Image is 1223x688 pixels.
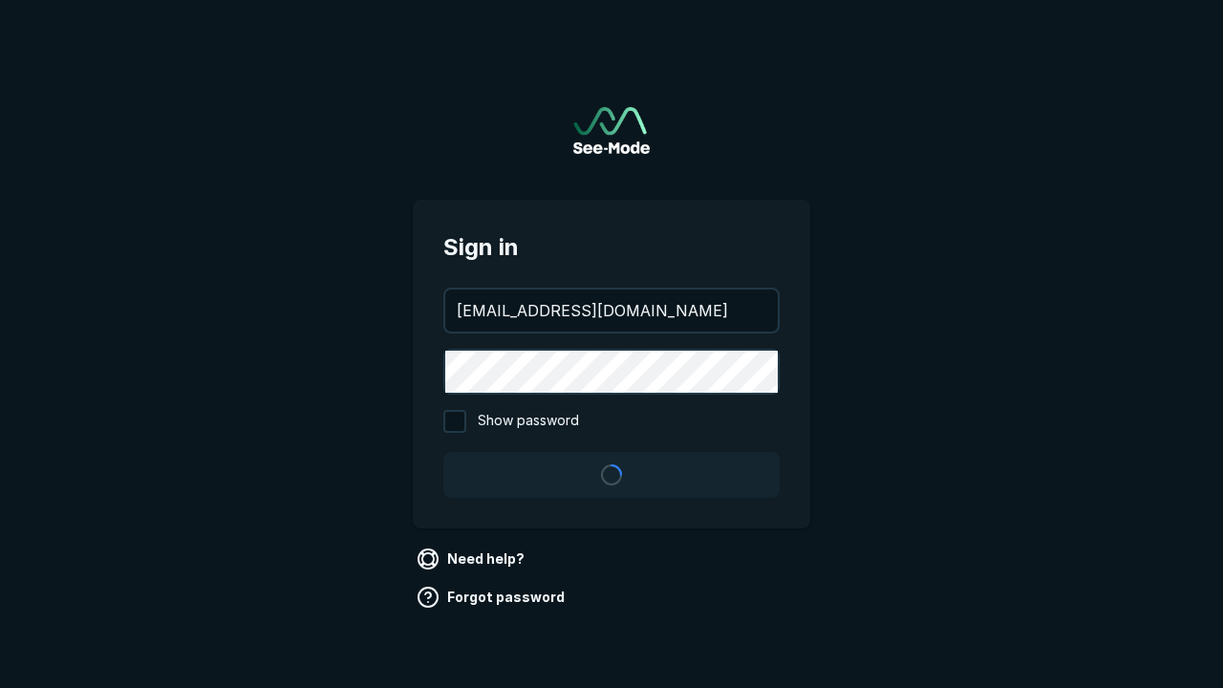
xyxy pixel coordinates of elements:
a: Need help? [413,544,532,574]
a: Forgot password [413,582,572,613]
a: Go to sign in [573,107,650,154]
input: your@email.com [445,290,778,332]
span: Show password [478,410,579,433]
span: Sign in [443,230,780,265]
img: See-Mode Logo [573,107,650,154]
